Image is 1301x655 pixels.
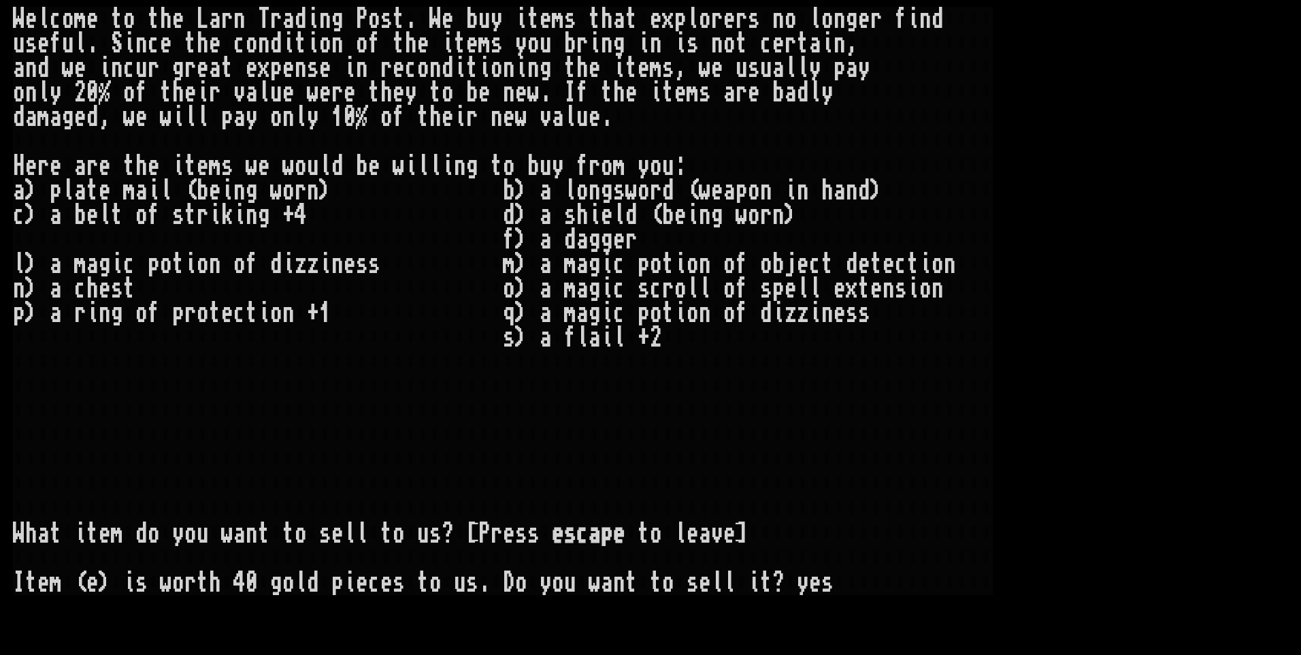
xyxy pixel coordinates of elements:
[662,56,674,80] div: s
[123,31,135,56] div: i
[589,56,601,80] div: e
[613,56,625,80] div: i
[172,7,184,31] div: e
[723,7,736,31] div: e
[907,7,919,31] div: i
[442,56,454,80] div: d
[478,31,491,56] div: m
[527,7,540,31] div: t
[601,105,613,129] div: .
[270,56,282,80] div: p
[454,105,466,129] div: i
[797,80,809,105] div: d
[246,80,258,105] div: a
[282,80,295,105] div: e
[797,31,809,56] div: t
[50,7,62,31] div: c
[25,7,37,31] div: e
[625,7,638,31] div: t
[589,7,601,31] div: t
[380,105,393,129] div: o
[454,31,466,56] div: t
[405,154,417,178] div: i
[564,31,576,56] div: b
[613,7,625,31] div: a
[160,7,172,31] div: h
[527,56,540,80] div: n
[478,7,491,31] div: u
[282,154,295,178] div: w
[331,105,344,129] div: 1
[197,80,209,105] div: i
[809,31,821,56] div: a
[870,7,883,31] div: r
[37,7,50,31] div: l
[650,7,662,31] div: e
[417,154,429,178] div: l
[135,80,148,105] div: f
[809,80,821,105] div: l
[258,7,270,31] div: T
[442,80,454,105] div: o
[625,80,638,105] div: e
[307,154,319,178] div: u
[723,80,736,105] div: a
[99,105,111,129] div: ,
[601,80,613,105] div: t
[270,80,282,105] div: u
[13,80,25,105] div: o
[858,56,870,80] div: y
[270,7,282,31] div: r
[515,7,527,31] div: i
[184,80,197,105] div: e
[748,56,760,80] div: s
[135,154,148,178] div: h
[148,154,160,178] div: e
[62,105,74,129] div: g
[74,105,86,129] div: e
[834,7,846,31] div: n
[74,56,86,80] div: e
[258,56,270,80] div: x
[478,80,491,105] div: e
[417,31,429,56] div: e
[233,80,246,105] div: v
[331,154,344,178] div: d
[172,56,184,80] div: g
[429,154,442,178] div: l
[307,31,319,56] div: i
[564,56,576,80] div: t
[772,7,785,31] div: n
[785,56,797,80] div: l
[429,80,442,105] div: t
[405,80,417,105] div: y
[662,80,674,105] div: t
[319,80,331,105] div: e
[454,56,466,80] div: i
[932,7,944,31] div: d
[417,105,429,129] div: t
[736,7,748,31] div: r
[380,56,393,80] div: r
[74,7,86,31] div: m
[221,7,233,31] div: r
[295,105,307,129] div: l
[184,56,197,80] div: r
[846,31,858,56] div: ,
[197,154,209,178] div: e
[148,31,160,56] div: c
[380,80,393,105] div: h
[13,56,25,80] div: a
[589,105,601,129] div: e
[99,56,111,80] div: i
[368,31,380,56] div: f
[62,31,74,56] div: u
[233,7,246,31] div: n
[331,80,344,105] div: r
[895,7,907,31] div: f
[209,56,221,80] div: a
[160,105,172,129] div: w
[687,7,699,31] div: l
[503,105,515,129] div: e
[797,56,809,80] div: l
